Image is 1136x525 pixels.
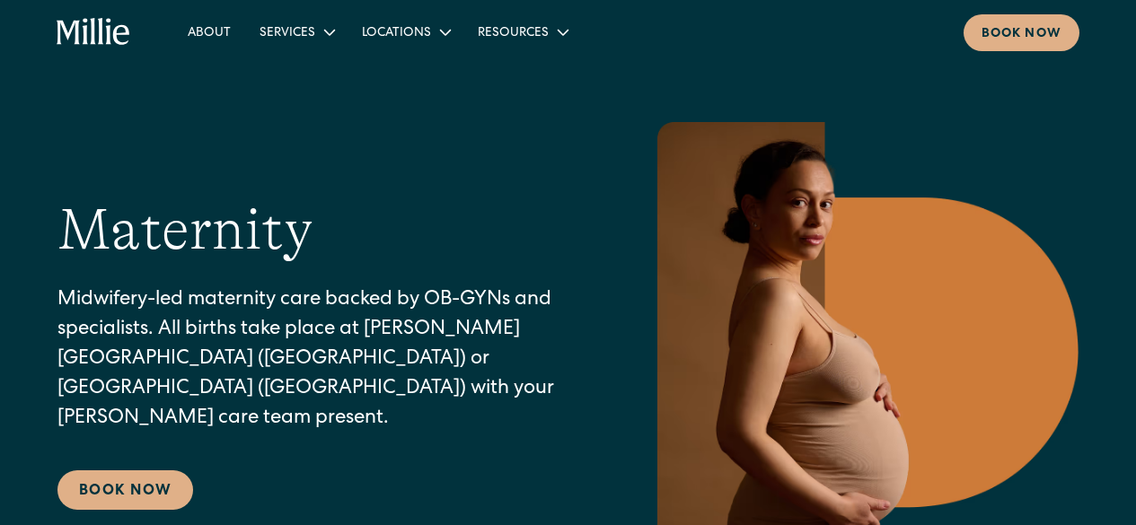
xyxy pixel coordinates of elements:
[463,17,581,47] div: Resources
[57,18,130,47] a: home
[260,24,315,43] div: Services
[964,14,1079,51] a: Book now
[173,17,245,47] a: About
[982,25,1061,44] div: Book now
[245,17,348,47] div: Services
[57,196,313,265] h1: Maternity
[478,24,549,43] div: Resources
[57,286,576,434] p: Midwifery-led maternity care backed by OB-GYNs and specialists. All births take place at [PERSON_...
[362,24,431,43] div: Locations
[57,470,193,510] a: Book Now
[348,17,463,47] div: Locations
